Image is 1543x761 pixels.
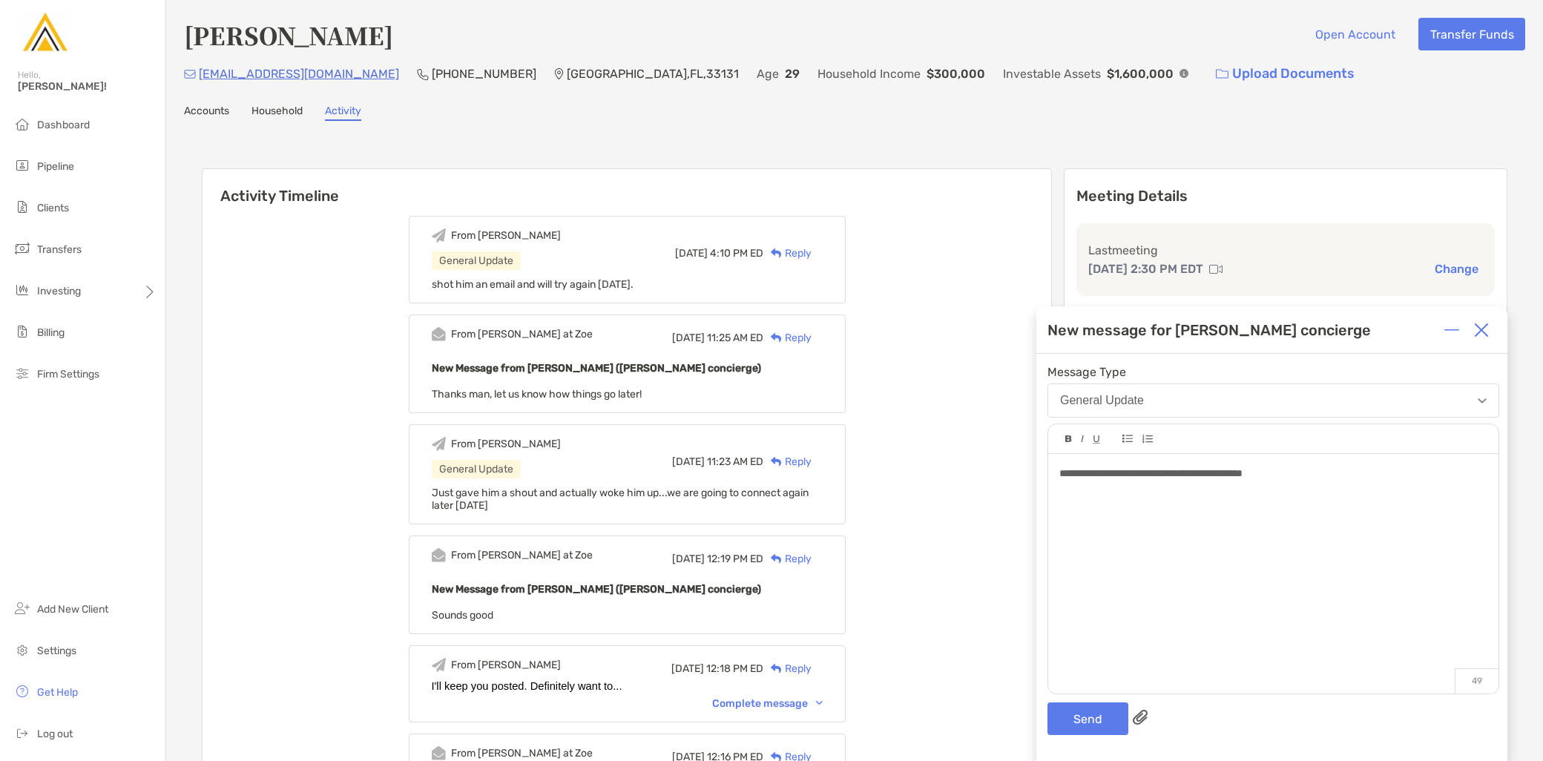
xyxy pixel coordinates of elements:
img: Chevron icon [816,701,823,705]
span: [DATE] [675,247,708,260]
p: Household Income [817,65,921,83]
img: Expand or collapse [1444,323,1459,337]
img: button icon [1216,69,1228,79]
div: Reply [763,551,812,567]
img: Reply icon [771,333,782,343]
div: From [PERSON_NAME] at Zoe [451,328,593,340]
img: Editor control icon [1093,435,1100,444]
div: Reply [763,330,812,346]
span: Clients [37,202,69,214]
p: [EMAIL_ADDRESS][DOMAIN_NAME] [199,65,399,83]
h4: [PERSON_NAME] [184,18,393,52]
span: [DATE] [672,553,705,565]
img: Phone Icon [417,68,429,80]
div: New message for [PERSON_NAME] concierge [1047,321,1371,339]
p: $1,600,000 [1107,65,1174,83]
img: Event icon [432,327,446,341]
span: Billing [37,326,65,339]
div: General Update [432,251,521,270]
span: Settings [37,645,76,657]
button: Change [1430,261,1483,277]
button: General Update [1047,383,1499,418]
p: [DATE] 2:30 PM EDT [1088,260,1203,278]
img: Open dropdown arrow [1478,398,1487,403]
img: settings icon [13,641,31,659]
span: 11:23 AM ED [707,455,763,468]
img: Reply icon [771,664,782,673]
h6: Activity Timeline [203,169,1051,205]
div: Complete message [712,697,823,710]
span: shot him an email and will try again [DATE]. [432,278,634,291]
img: billing icon [13,323,31,340]
img: Zoe Logo [18,6,71,59]
div: From [PERSON_NAME] [451,659,561,671]
img: paperclip attachments [1133,710,1148,725]
img: Location Icon [554,68,564,80]
p: $300,000 [927,65,985,83]
span: 11:25 AM ED [707,332,763,344]
img: Event icon [432,658,446,672]
div: From [PERSON_NAME] [451,229,561,242]
a: Activity [325,105,361,121]
img: Reply icon [771,457,782,467]
span: 4:10 PM ED [710,247,763,260]
img: clients icon [13,198,31,216]
button: Open Account [1303,18,1407,50]
span: Get Help [37,686,78,699]
img: Editor control icon [1122,435,1133,443]
a: Upload Documents [1206,58,1364,90]
p: Meeting Details [1076,187,1495,205]
img: Event icon [432,548,446,562]
img: Event icon [432,437,446,451]
button: Send [1047,702,1128,735]
img: Email Icon [184,70,196,79]
span: Investing [37,285,81,297]
span: [PERSON_NAME]! [18,80,157,93]
p: [PHONE_NUMBER] [432,65,536,83]
span: Add New Client [37,603,108,616]
div: Reply [763,661,812,676]
p: 49 [1455,668,1498,694]
img: get-help icon [13,682,31,700]
img: pipeline icon [13,157,31,174]
a: Accounts [184,105,229,121]
span: [DATE] [672,332,705,344]
span: Firm Settings [37,368,99,380]
p: 29 [785,65,800,83]
div: From [PERSON_NAME] at Zoe [451,549,593,561]
p: Age [757,65,779,83]
span: Dashboard [37,119,90,131]
div: General Update [1060,394,1144,407]
img: Editor control icon [1142,435,1153,444]
img: Reply icon [771,554,782,564]
div: From [PERSON_NAME] at Zoe [451,747,593,760]
div: Reply [763,246,812,261]
img: Reply icon [771,248,782,258]
img: communication type [1209,263,1223,275]
button: Transfer Funds [1418,18,1525,50]
img: Info Icon [1180,69,1188,78]
span: Just gave him a shout and actually woke him up...we are going to connect again later [DATE] [432,487,809,512]
img: Event icon [432,228,446,243]
span: [DATE] [671,662,704,675]
img: dashboard icon [13,115,31,133]
span: Sounds good [432,609,493,622]
p: Last meeting [1088,241,1483,260]
span: 12:18 PM ED [706,662,763,675]
span: Thanks man, let us know how things go later! [432,388,642,401]
img: investing icon [13,281,31,299]
span: 12:19 PM ED [707,553,763,565]
div: General Update [432,460,521,478]
img: add_new_client icon [13,599,31,617]
div: From [PERSON_NAME] [451,438,561,450]
div: Reply [763,454,812,470]
b: New Message from [PERSON_NAME] ([PERSON_NAME] concierge) [432,362,761,375]
b: New Message from [PERSON_NAME] ([PERSON_NAME] concierge) [432,583,761,596]
img: Editor control icon [1065,435,1072,443]
p: [GEOGRAPHIC_DATA] , FL , 33131 [567,65,739,83]
img: Event icon [432,746,446,760]
a: Household [251,105,303,121]
img: transfers icon [13,240,31,257]
span: Message Type [1047,365,1499,379]
span: Pipeline [37,160,74,173]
